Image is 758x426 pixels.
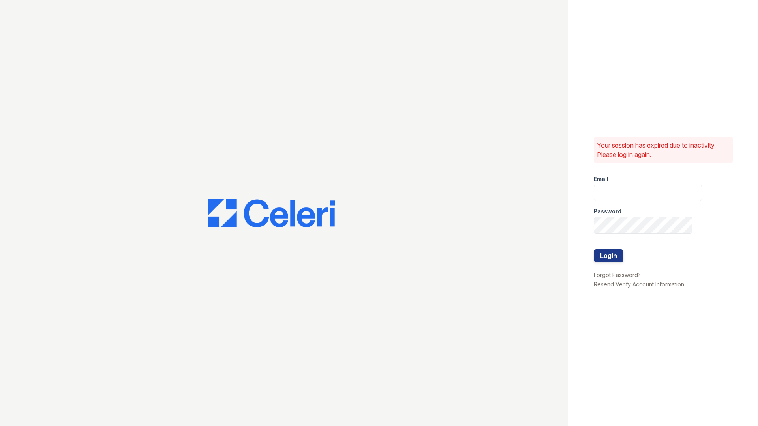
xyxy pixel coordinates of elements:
p: Your session has expired due to inactivity. Please log in again. [597,140,730,159]
label: Password [594,207,621,215]
a: Resend Verify Account Information [594,281,684,288]
button: Login [594,249,623,262]
img: CE_Logo_Blue-a8612792a0a2168367f1c8372b55b34899dd931a85d93a1a3d3e32e68fde9ad4.png [208,199,335,227]
a: Forgot Password? [594,271,641,278]
label: Email [594,175,608,183]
